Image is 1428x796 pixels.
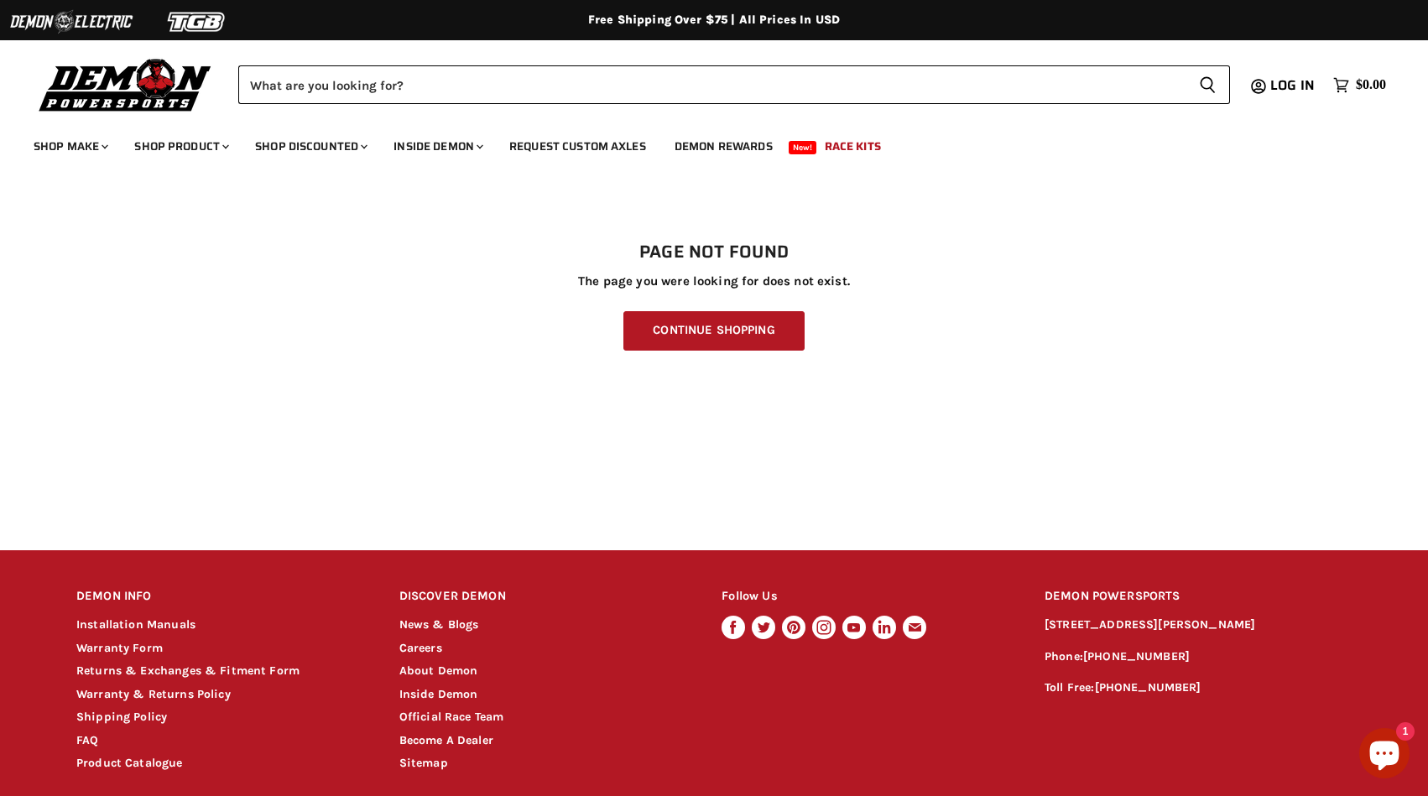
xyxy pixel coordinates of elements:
[1270,75,1315,96] span: Log in
[1354,728,1415,783] inbox-online-store-chat: Shopify online store chat
[76,687,231,701] a: Warranty & Returns Policy
[399,577,691,617] h2: DISCOVER DEMON
[1083,649,1190,663] a: [PHONE_NUMBER]
[21,122,1382,164] ul: Main menu
[399,663,478,678] a: About Demon
[399,617,479,632] a: News & Blogs
[789,141,817,154] span: New!
[242,129,378,164] a: Shop Discounted
[43,13,1385,28] div: Free Shipping Over $75 | All Prices In USD
[1095,680,1201,695] a: [PHONE_NUMBER]
[21,129,118,164] a: Shop Make
[399,641,442,655] a: Careers
[76,242,1352,263] h1: Page not found
[34,55,217,114] img: Demon Powersports
[399,710,504,724] a: Official Race Team
[1045,577,1352,617] h2: DEMON POWERSPORTS
[76,710,167,724] a: Shipping Policy
[76,663,300,678] a: Returns & Exchanges & Fitment Form
[399,733,493,747] a: Become A Dealer
[122,129,239,164] a: Shop Product
[76,577,367,617] h2: DEMON INFO
[238,65,1186,104] input: Search
[399,756,448,770] a: Sitemap
[76,756,183,770] a: Product Catalogue
[1045,679,1352,698] p: Toll Free:
[1045,616,1352,635] p: [STREET_ADDRESS][PERSON_NAME]
[238,65,1230,104] form: Product
[134,6,260,38] img: TGB Logo 2
[812,129,894,164] a: Race Kits
[1325,73,1394,97] a: $0.00
[1186,65,1230,104] button: Search
[662,129,785,164] a: Demon Rewards
[722,577,1013,617] h2: Follow Us
[76,274,1352,289] p: The page you were looking for does not exist.
[8,6,134,38] img: Demon Electric Logo 2
[399,687,478,701] a: Inside Demon
[1263,78,1325,93] a: Log in
[381,129,493,164] a: Inside Demon
[76,733,98,747] a: FAQ
[1356,77,1386,93] span: $0.00
[1045,648,1352,667] p: Phone:
[76,641,163,655] a: Warranty Form
[76,617,195,632] a: Installation Manuals
[497,129,659,164] a: Request Custom Axles
[623,311,804,351] a: Continue Shopping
